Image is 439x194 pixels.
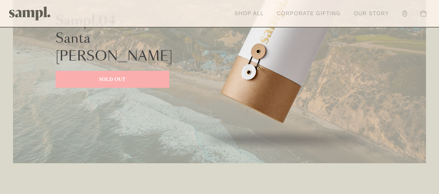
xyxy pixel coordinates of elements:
[274,6,344,21] a: Corporate Gifting
[9,6,51,20] img: Sampl logo
[231,6,267,21] a: Shop All
[56,12,173,66] p: Sampl.04 - Santa [PERSON_NAME]
[56,71,169,88] a: SOLD OUT
[351,6,393,21] a: Our Story
[62,75,163,83] p: SOLD OUT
